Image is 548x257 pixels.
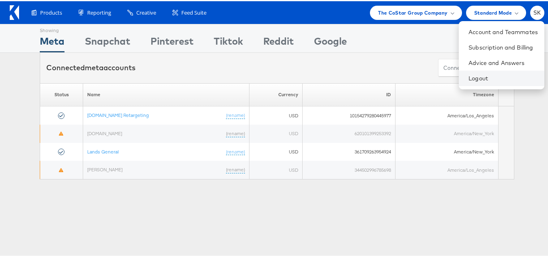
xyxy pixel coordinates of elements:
[249,123,303,142] td: USD
[226,111,245,118] a: (rename)
[150,33,193,51] div: Pinterest
[214,33,243,51] div: Tiktok
[87,8,111,15] span: Reporting
[40,8,62,15] span: Products
[395,82,499,105] th: Timezone
[87,129,122,135] a: [DOMAIN_NAME]
[85,33,130,51] div: Snapchat
[87,111,149,117] a: [DOMAIN_NAME] Retargeting
[468,73,538,81] a: Logout
[249,105,303,123] td: USD
[378,7,447,16] span: The CoStar Group Company
[46,61,135,72] div: Connected accounts
[533,9,541,14] span: SK
[40,23,64,33] div: Showing
[249,82,303,105] th: Currency
[302,160,395,178] td: 344502996785698
[249,160,303,178] td: USD
[226,129,245,136] a: (rename)
[83,82,249,105] th: Name
[136,8,156,15] span: Creative
[395,142,499,160] td: America/New_York
[302,142,395,160] td: 361709263954924
[226,147,245,154] a: (rename)
[314,33,347,51] div: Google
[468,42,538,50] a: Subscription and Billing
[468,58,538,66] a: Advice and Answers
[40,33,64,51] div: Meta
[438,58,508,76] button: ConnectmetaAccounts
[87,147,119,153] a: Lands General
[302,105,395,123] td: 10154279280445977
[85,62,103,71] span: meta
[395,105,499,123] td: America/Los_Angeles
[395,160,499,178] td: America/Los_Angeles
[87,165,122,171] a: [PERSON_NAME]
[40,82,83,105] th: Status
[474,7,512,16] span: Standard Mode
[395,123,499,142] td: America/New_York
[181,8,206,15] span: Feed Suite
[302,123,395,142] td: 620101399253392
[263,33,294,51] div: Reddit
[226,165,245,172] a: (rename)
[249,142,303,160] td: USD
[468,27,538,35] a: Account and Teammates
[302,82,395,105] th: ID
